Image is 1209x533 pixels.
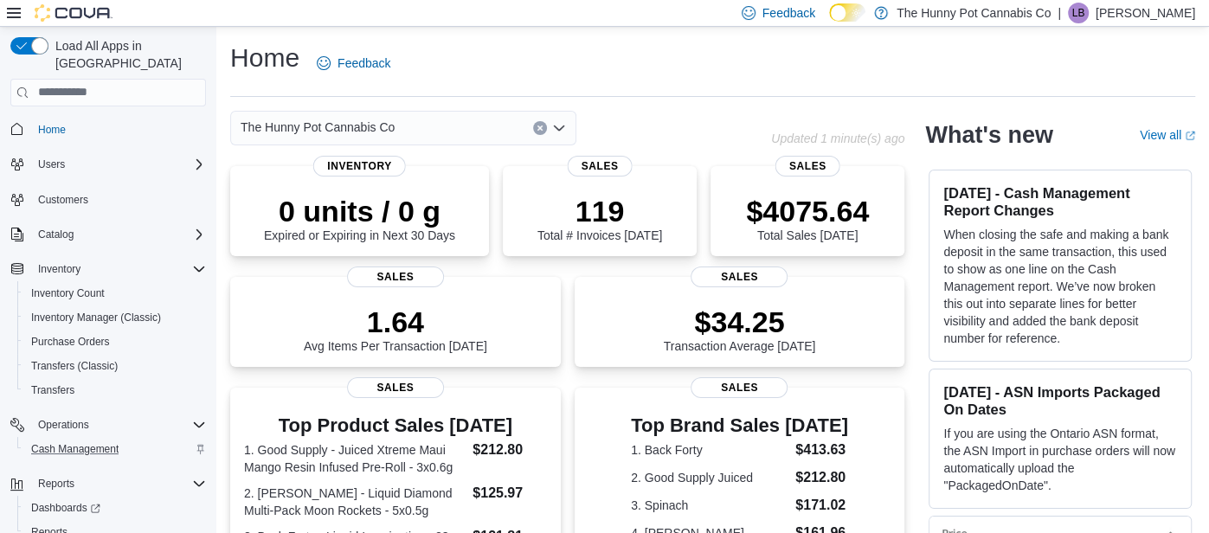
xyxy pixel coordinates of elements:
dd: $413.63 [795,440,848,460]
h1: Home [230,41,299,75]
span: Reports [31,473,206,494]
img: Cova [35,4,113,22]
span: Inventory [313,156,406,177]
p: [PERSON_NAME] [1096,3,1195,23]
button: Clear input [533,121,547,135]
span: Purchase Orders [24,331,206,352]
button: Users [31,154,72,175]
a: Dashboards [17,496,213,520]
h3: [DATE] - ASN Imports Packaged On Dates [943,383,1177,418]
span: Transfers (Classic) [24,356,206,376]
span: Dashboards [24,498,206,518]
p: The Hunny Pot Cannabis Co [897,3,1051,23]
dd: $212.80 [473,440,546,460]
span: Transfers [24,380,206,401]
p: 119 [537,194,662,228]
button: Inventory [31,259,87,279]
dt: 1. Good Supply - Juiced Xtreme Maui Mango Resin Infused Pre-Roll - 3x0.6g [244,441,466,476]
button: Reports [31,473,81,494]
a: Transfers (Classic) [24,356,125,376]
dt: 1. Back Forty [631,441,788,459]
button: Inventory Manager (Classic) [17,305,213,330]
span: Home [38,123,66,137]
p: If you are using the Ontario ASN format, the ASN Import in purchase orders will now automatically... [943,425,1177,494]
dt: 2. [PERSON_NAME] - Liquid Diamond Multi-Pack Moon Rockets - 5x0.5g [244,485,466,519]
h2: What's new [925,121,1052,149]
button: Open list of options [552,121,566,135]
button: Inventory Count [17,281,213,305]
p: When closing the safe and making a bank deposit in the same transaction, this used to show as one... [943,226,1177,347]
button: Transfers [17,378,213,402]
button: Home [3,117,213,142]
p: Updated 1 minute(s) ago [771,132,904,145]
span: Customers [31,189,206,210]
a: Home [31,119,73,140]
div: Total Sales [DATE] [746,194,869,242]
span: Sales [691,266,788,287]
a: View allExternal link [1140,128,1195,142]
a: Transfers [24,380,81,401]
span: Inventory Count [24,283,206,304]
span: LB [1072,3,1085,23]
span: Operations [31,414,206,435]
dd: $125.97 [473,483,546,504]
span: Users [38,157,65,171]
button: Customers [3,187,213,212]
span: Inventory Manager (Classic) [31,311,161,324]
span: Purchase Orders [31,335,110,349]
dt: 2. Good Supply Juiced [631,469,788,486]
a: Purchase Orders [24,331,117,352]
h3: Top Product Sales [DATE] [244,415,547,436]
h3: [DATE] - Cash Management Report Changes [943,184,1177,219]
span: Customers [38,193,88,207]
svg: External link [1185,131,1195,141]
p: | [1058,3,1061,23]
span: Transfers (Classic) [31,359,118,373]
a: Cash Management [24,439,125,459]
span: Home [31,119,206,140]
button: Users [3,152,213,177]
button: Operations [3,413,213,437]
span: Catalog [38,228,74,241]
p: 0 units / 0 g [264,194,455,228]
input: Dark Mode [829,3,865,22]
span: Sales [568,156,633,177]
span: Sales [347,266,444,287]
button: Catalog [31,224,80,245]
div: Transaction Average [DATE] [664,305,816,353]
dt: 3. Spinach [631,497,788,514]
span: Catalog [31,224,206,245]
button: Cash Management [17,437,213,461]
p: $34.25 [664,305,816,339]
a: Dashboards [24,498,107,518]
span: Operations [38,418,89,432]
span: Inventory Manager (Classic) [24,307,206,328]
h3: Top Brand Sales [DATE] [631,415,848,436]
span: Feedback [762,4,815,22]
span: Feedback [338,55,390,72]
button: Transfers (Classic) [17,354,213,378]
span: Inventory [31,259,206,279]
button: Inventory [3,257,213,281]
a: Inventory Manager (Classic) [24,307,168,328]
div: Avg Items Per Transaction [DATE] [304,305,487,353]
span: Load All Apps in [GEOGRAPHIC_DATA] [48,37,206,72]
p: 1.64 [304,305,487,339]
span: Users [31,154,206,175]
a: Feedback [310,46,397,80]
button: Catalog [3,222,213,247]
div: Expired or Expiring in Next 30 Days [264,194,455,242]
span: Transfers [31,383,74,397]
span: Cash Management [31,442,119,456]
span: Sales [691,377,788,398]
button: Operations [31,414,96,435]
div: Liam Bisztray [1068,3,1089,23]
span: Dashboards [31,501,100,515]
span: Sales [347,377,444,398]
div: Total # Invoices [DATE] [537,194,662,242]
span: Inventory Count [31,286,105,300]
span: The Hunny Pot Cannabis Co [241,117,395,138]
button: Purchase Orders [17,330,213,354]
span: Inventory [38,262,80,276]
